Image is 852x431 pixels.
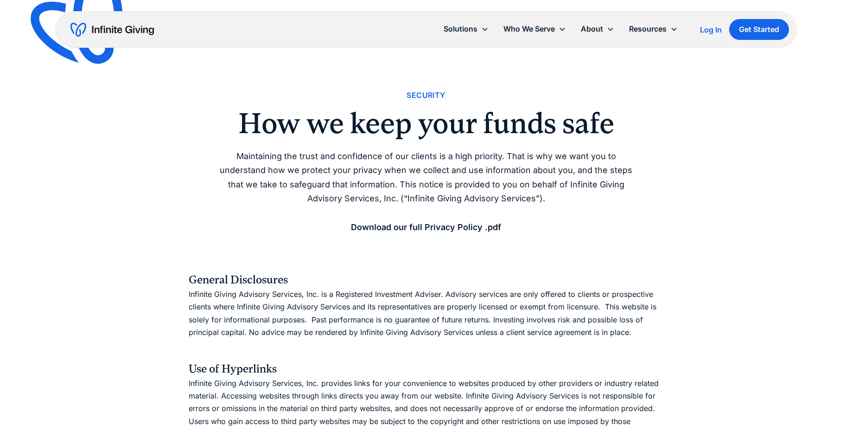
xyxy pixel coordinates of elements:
[700,26,722,33] div: Log In
[503,23,555,35] div: Who We Serve
[189,288,663,339] p: Infinite Giving Advisory Services, Inc. is a Registered Investment Adviser. Advisory services are...
[351,222,501,232] a: Download our full Privacy Policy .pdf
[189,149,663,235] p: Maintaining the trust and confidence of our clients is a high priority. That is why we want you t...
[444,23,477,35] div: Solutions
[629,23,667,35] div: Resources
[496,19,573,39] div: Who We Serve
[581,23,603,35] div: About
[70,22,154,37] a: home
[189,360,663,377] h4: Use of Hyperlinks
[729,19,789,40] a: Get Started
[573,19,622,39] div: About
[189,271,663,288] h4: General Disclosures
[189,343,663,356] p: ‍
[700,24,722,35] a: Log In
[622,19,685,39] div: Resources
[407,89,445,102] div: Security
[436,19,496,39] div: Solutions
[189,109,663,138] h2: How we keep your funds safe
